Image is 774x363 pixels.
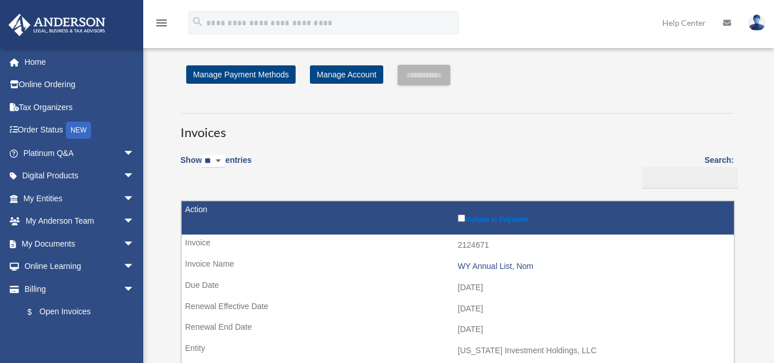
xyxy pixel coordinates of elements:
[182,298,734,320] td: [DATE]
[8,142,152,165] a: Platinum Q&Aarrow_drop_down
[8,232,152,255] a: My Documentsarrow_drop_down
[186,65,296,84] a: Manage Payment Methods
[458,212,728,224] label: Include in Payment
[16,300,140,324] a: $Open Invoices
[16,323,146,346] a: Past Invoices
[458,261,728,271] div: WY Annual List, Nom
[180,113,734,142] h3: Invoices
[202,155,225,168] select: Showentries
[8,50,152,73] a: Home
[458,214,465,222] input: Include in Payment
[34,305,40,319] span: $
[155,20,168,30] a: menu
[123,187,146,210] span: arrow_drop_down
[123,142,146,165] span: arrow_drop_down
[8,119,152,142] a: Order StatusNEW
[66,122,91,139] div: NEW
[748,14,765,31] img: User Pic
[123,210,146,233] span: arrow_drop_down
[8,165,152,188] a: Digital Productsarrow_drop_down
[8,96,152,119] a: Tax Organizers
[182,235,734,256] td: 2124671
[5,14,109,36] img: Anderson Advisors Platinum Portal
[8,73,152,96] a: Online Ordering
[642,167,738,189] input: Search:
[8,278,146,300] a: Billingarrow_drop_down
[123,165,146,188] span: arrow_drop_down
[8,187,152,210] a: My Entitiesarrow_drop_down
[191,15,204,28] i: search
[123,255,146,279] span: arrow_drop_down
[180,153,252,179] label: Show entries
[182,277,734,299] td: [DATE]
[310,65,383,84] a: Manage Account
[155,16,168,30] i: menu
[182,319,734,341] td: [DATE]
[638,153,734,189] label: Search:
[123,278,146,301] span: arrow_drop_down
[8,210,152,233] a: My Anderson Teamarrow_drop_down
[182,340,734,362] td: [US_STATE] Investment Holdings, LLC
[123,232,146,256] span: arrow_drop_down
[8,255,152,278] a: Online Learningarrow_drop_down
